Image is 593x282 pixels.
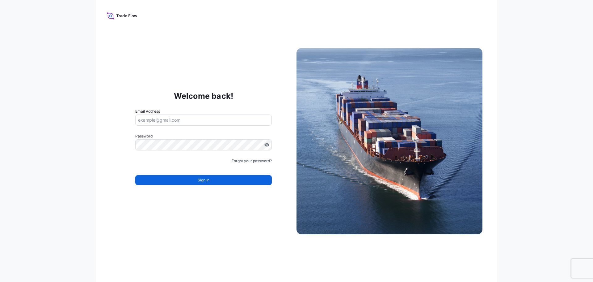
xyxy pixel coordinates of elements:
[296,48,482,234] img: Ship illustration
[232,158,272,164] a: Forgot your password?
[174,91,233,101] p: Welcome back!
[135,115,272,126] input: example@gmail.com
[264,142,269,147] button: Show password
[135,175,272,185] button: Sign In
[198,177,209,183] span: Sign In
[135,108,160,115] label: Email Address
[135,133,272,139] label: Password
